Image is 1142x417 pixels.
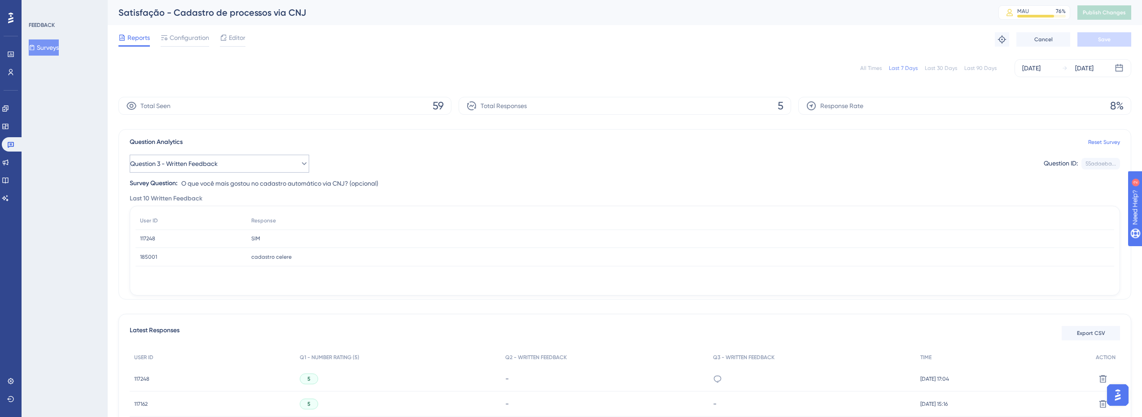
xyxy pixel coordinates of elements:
[130,137,183,148] span: Question Analytics
[1096,354,1116,361] span: ACTION
[118,6,976,19] div: Satisfação - Cadastro de processos via CNJ
[925,65,957,72] div: Last 30 Days
[920,400,948,408] span: [DATE] 15:16
[181,178,378,189] span: O que você mais gostou no cadastro automático via CNJ? (opcional)
[713,400,912,408] div: -
[1075,63,1094,74] div: [DATE]
[505,400,704,408] div: -
[964,65,997,72] div: Last 90 Days
[481,100,527,111] span: Total Responses
[1044,158,1078,169] div: Question ID:
[29,39,59,56] button: Surveys
[140,253,157,261] span: 185001
[505,354,567,361] span: Q2 - WRITTEN FEEDBACK
[1085,160,1116,167] div: 55adaeba...
[251,235,260,242] span: SIM
[1098,36,1111,43] span: Save
[1056,8,1066,15] div: 76 %
[140,100,171,111] span: Total Seen
[1016,32,1070,47] button: Cancel
[1062,326,1120,340] button: Export CSV
[1077,32,1131,47] button: Save
[229,32,245,43] span: Editor
[62,4,65,12] div: 2
[140,217,158,224] span: User ID
[889,65,918,72] div: Last 7 Days
[920,354,932,361] span: TIME
[778,99,783,113] span: 5
[130,193,202,204] span: Last 10 Written Feedback
[21,2,56,13] span: Need Help?
[130,178,178,189] div: Survey Question:
[1017,8,1029,15] div: MAU
[29,22,55,29] div: FEEDBACK
[713,354,774,361] span: Q3 - WRITTEN FEEDBACK
[300,354,359,361] span: Q1 - NUMBER RATING (5)
[505,374,704,383] div: -
[1022,63,1041,74] div: [DATE]
[134,354,153,361] span: USER ID
[251,253,292,261] span: cadastro celere
[130,155,309,173] button: Question 3 - Written Feedback
[307,400,311,408] span: 5
[820,100,863,111] span: Response Rate
[251,217,276,224] span: Response
[134,375,149,382] span: 117248
[127,32,150,43] span: Reports
[1110,99,1124,113] span: 8%
[860,65,882,72] div: All Times
[307,375,311,382] span: 5
[1077,5,1131,20] button: Publish Changes
[1034,36,1053,43] span: Cancel
[433,99,444,113] span: 59
[1077,330,1105,337] span: Export CSV
[1088,139,1120,146] a: Reset Survey
[170,32,209,43] span: Configuration
[130,325,179,341] span: Latest Responses
[140,235,155,242] span: 117248
[1083,9,1126,16] span: Publish Changes
[1104,382,1131,408] iframe: UserGuiding AI Assistant Launcher
[130,158,218,169] span: Question 3 - Written Feedback
[134,400,148,408] span: 117162
[920,375,949,382] span: [DATE] 17:04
